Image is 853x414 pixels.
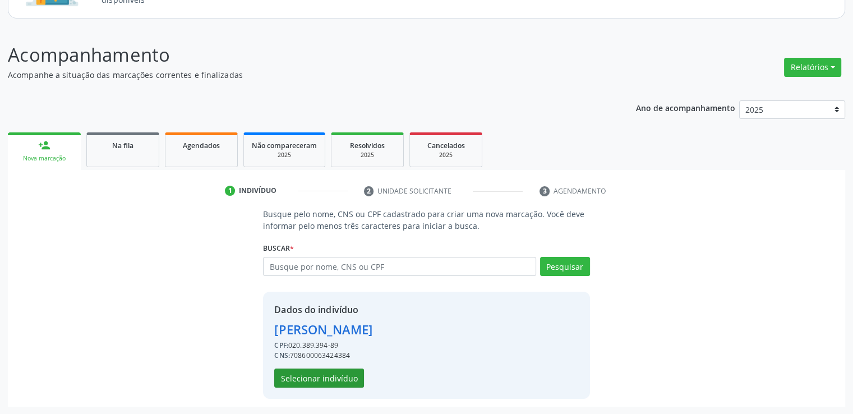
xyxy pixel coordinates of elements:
div: Nova marcação [16,154,73,163]
span: Agendados [183,141,220,150]
div: 1 [225,186,235,196]
button: Selecionar indivíduo [274,369,364,388]
p: Busque pelo nome, CNS ou CPF cadastrado para criar uma nova marcação. Você deve informar pelo men... [263,208,589,232]
p: Acompanhe a situação das marcações correntes e finalizadas [8,69,594,81]
span: CPF: [274,341,288,350]
div: Dados do indivíduo [274,303,372,316]
button: Relatórios [784,58,841,77]
div: 020.389.394-89 [274,341,372,351]
p: Ano de acompanhamento [636,100,735,114]
span: Resolvidos [350,141,385,150]
div: 2025 [252,151,317,159]
label: Buscar [263,240,294,257]
div: person_add [38,139,50,151]
span: Na fila [112,141,133,150]
div: 2025 [418,151,474,159]
span: Não compareceram [252,141,317,150]
div: 2025 [339,151,395,159]
p: Acompanhamento [8,41,594,69]
div: Indivíduo [239,186,276,196]
button: Pesquisar [540,257,590,276]
input: Busque por nome, CNS ou CPF [263,257,536,276]
div: [PERSON_NAME] [274,320,372,339]
div: 708600063424384 [274,351,372,361]
span: CNS: [274,351,290,360]
span: Cancelados [427,141,465,150]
